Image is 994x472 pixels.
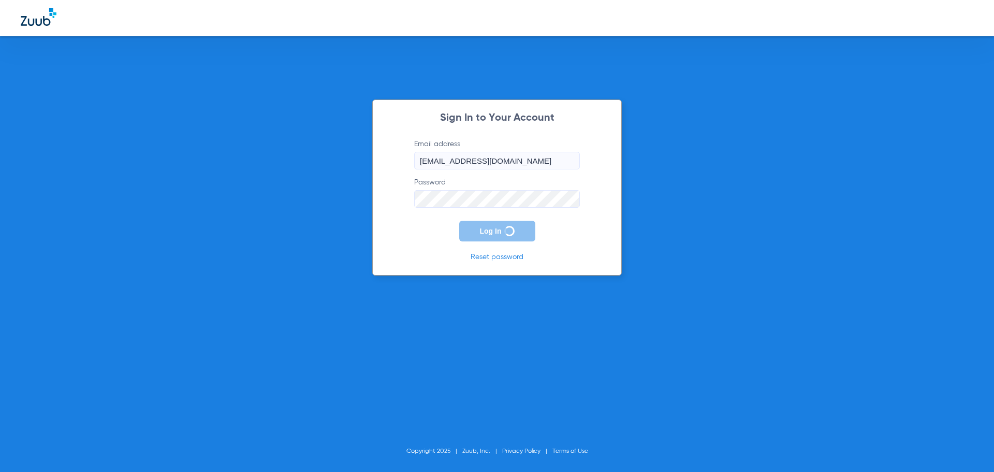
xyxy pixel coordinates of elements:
[414,190,580,208] input: Password
[480,227,502,235] span: Log In
[406,446,462,456] li: Copyright 2025
[21,8,56,26] img: Zuub Logo
[414,152,580,169] input: Email address
[399,113,595,123] h2: Sign In to Your Account
[459,221,535,241] button: Log In
[502,448,540,454] a: Privacy Policy
[471,253,523,261] a: Reset password
[462,446,502,456] li: Zuub, Inc.
[414,177,580,208] label: Password
[414,139,580,169] label: Email address
[552,448,588,454] a: Terms of Use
